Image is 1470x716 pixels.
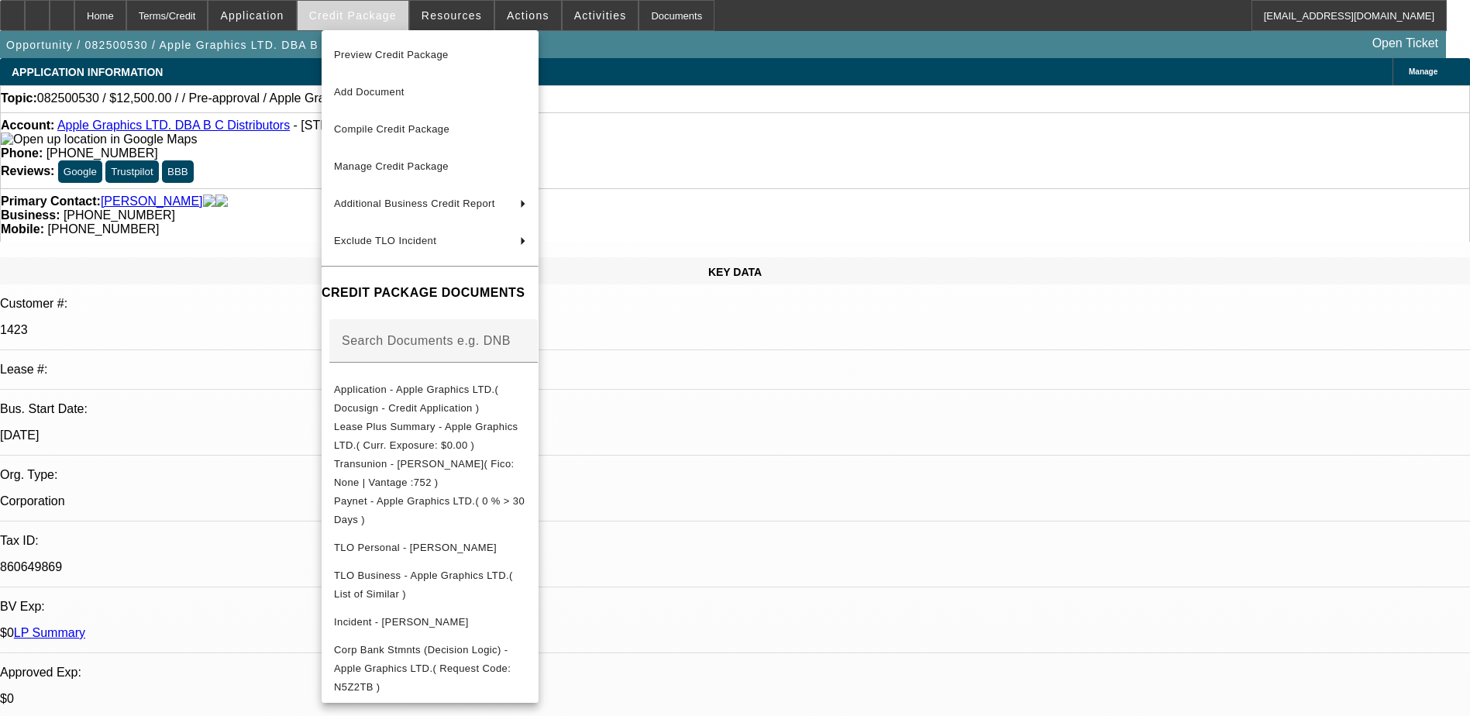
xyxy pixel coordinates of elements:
[334,570,513,600] span: TLO Business - Apple Graphics LTD.( List of Similar )
[334,458,515,488] span: Transunion - [PERSON_NAME]( Fico: None | Vantage :752 )
[322,641,539,697] button: Corp Bank Stmnts (Decision Logic) - Apple Graphics LTD.( Request Code: N5Z2TB )
[322,604,539,641] button: Incident - Brierley, Bruce
[334,49,449,60] span: Preview Credit Package
[334,616,469,628] span: Incident - [PERSON_NAME]
[322,380,539,418] button: Application - Apple Graphics LTD.( Docusign - Credit Application )
[322,492,539,529] button: Paynet - Apple Graphics LTD.( 0 % > 30 Days )
[334,235,436,246] span: Exclude TLO Incident
[334,542,497,553] span: TLO Personal - [PERSON_NAME]
[334,123,449,135] span: Compile Credit Package
[334,421,518,451] span: Lease Plus Summary - Apple Graphics LTD.( Curr. Exposure: $0.00 )
[334,495,525,525] span: Paynet - Apple Graphics LTD.( 0 % > 30 Days )
[342,334,511,347] mat-label: Search Documents e.g. DNB
[334,198,495,209] span: Additional Business Credit Report
[322,529,539,566] button: TLO Personal - Brierley, Bruce
[334,644,511,693] span: Corp Bank Stmnts (Decision Logic) - Apple Graphics LTD.( Request Code: N5Z2TB )
[322,566,539,604] button: TLO Business - Apple Graphics LTD.( List of Similar )
[322,455,539,492] button: Transunion - Brierley, Bruce( Fico: None | Vantage :752 )
[322,418,539,455] button: Lease Plus Summary - Apple Graphics LTD.( Curr. Exposure: $0.00 )
[322,284,539,302] h4: CREDIT PACKAGE DOCUMENTS
[334,384,498,414] span: Application - Apple Graphics LTD.( Docusign - Credit Application )
[334,86,405,98] span: Add Document
[334,160,449,172] span: Manage Credit Package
